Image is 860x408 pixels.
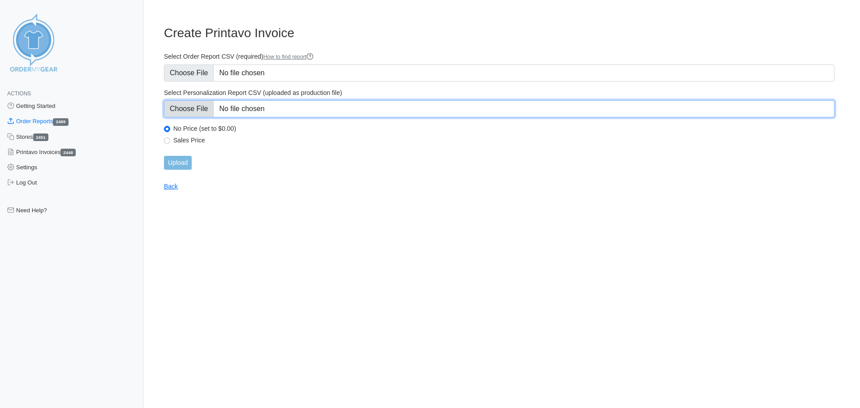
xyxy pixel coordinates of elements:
[164,156,192,170] input: Upload
[7,90,31,97] span: Actions
[53,118,68,126] span: 2489
[263,54,314,60] a: How to find report
[173,125,834,133] label: No Price (set to $0.00)
[60,149,76,156] span: 2448
[164,52,834,61] label: Select Order Report CSV (required)
[164,89,834,97] label: Select Personalization Report CSV (uploaded as production file)
[173,136,834,144] label: Sales Price
[164,183,178,190] a: Back
[33,133,48,141] span: 2451
[164,26,834,41] h3: Create Printavo Invoice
